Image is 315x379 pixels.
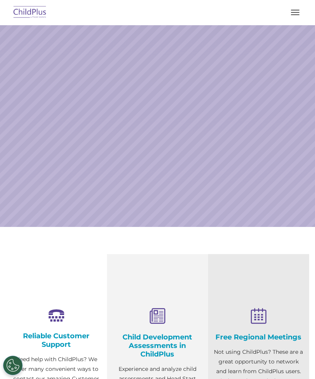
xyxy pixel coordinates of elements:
[113,333,202,358] h4: Child Development Assessments in ChildPlus
[3,356,23,375] button: Cookies Settings
[12,332,101,349] h4: Reliable Customer Support
[214,333,303,341] h4: Free Regional Meetings
[12,3,48,22] img: ChildPlus by Procare Solutions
